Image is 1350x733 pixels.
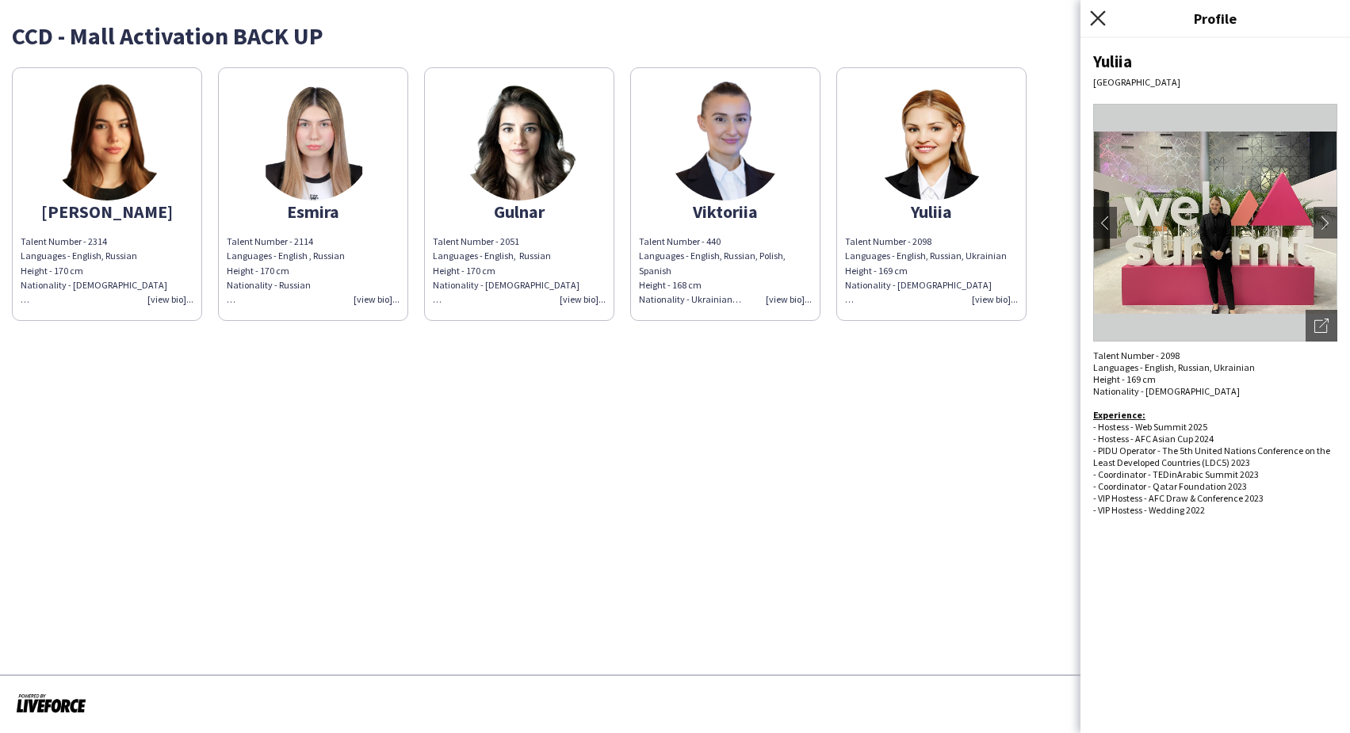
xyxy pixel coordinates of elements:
div: - Hostess - AFC Asian Cup 2024 [1093,433,1337,445]
div: - Coordinator - TEDinArabic Summit 2023 [1093,468,1337,480]
span: Nationality - [DEMOGRAPHIC_DATA] [433,279,579,291]
span: Talent Number - 440 Languages - English, Russian, Polish, Spanish Height - 168 cm Nationality - U... [639,235,786,305]
img: thumb-b083d176-5831-489b-b25d-683b51895855.png [48,82,166,200]
div: - Hostess - Web Summit 2025 [1093,421,1337,433]
div: [GEOGRAPHIC_DATA] [1093,76,1337,88]
div: Open photos pop-in [1306,310,1337,342]
div: Gulnar [433,204,606,219]
span: Talent Number - 2098 Languages - English, Russian, Ukrainian Height - 169 cm Nationality - [DEMOG... [1093,349,1255,397]
img: Powered by Liveforce [16,692,86,714]
img: thumb-55ec526b-8e2b-400c-bdde-69d9839ff84d.png [254,82,373,200]
div: Yuliia [845,204,1018,219]
div: [PERSON_NAME] [21,204,193,219]
div: - VIP Hostess - Wedding 2022 [1093,504,1337,516]
span: Talent Number - 2314 [21,235,107,247]
span: Talent Number - 2114 Languages - English , Russian Height - 170 cm Nationality - Russian [227,235,345,305]
img: thumb-29c183d3-be3f-4c16-8136-a7e7975988e6.png [872,82,991,200]
span: Talent Number - 2098 Languages - English, Russian, Ukrainian Height - 169 cm Nationality - [DEMOG... [845,235,1007,291]
div: Yuliia [1093,51,1337,72]
h3: Profile [1080,8,1350,29]
div: - Coordinator - Qatar Foundation 2023 [1093,480,1337,492]
div: Viktoriia [639,204,812,219]
div: - VIP Hostess - AFC Draw & Conference 2023 [1093,492,1337,504]
div: CCD - Mall Activation BACK UP [12,24,1338,48]
img: Crew avatar or photo [1093,104,1337,342]
div: - PIDU Operator - The 5th United Nations Conference on the Least Developed Countries (LDC5) 2023 [1093,445,1337,468]
img: thumb-885c0aca-82b4-446e-aefd-6130df4181ab.png [666,82,785,200]
span: Languages - English, Russian [433,250,551,262]
img: thumb-c1daa408-3f4e-4daf-973d-e9d8305fab80.png [460,82,579,200]
span: Talent Number - 2051 [433,235,519,247]
span: Height - 170 cm [433,265,495,277]
div: Esmira [227,204,400,219]
b: Experience: [1093,409,1145,421]
span: Languages - English, Russian Height - 170 cm Nationality - [DEMOGRAPHIC_DATA] [21,250,167,305]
